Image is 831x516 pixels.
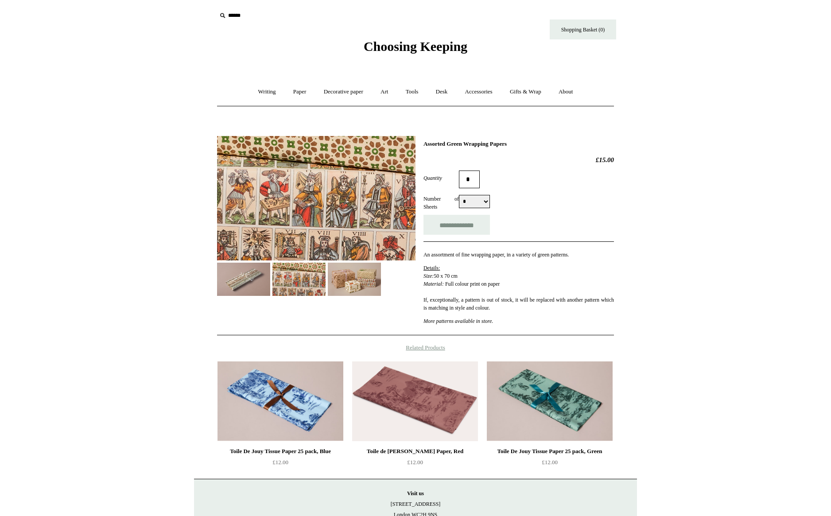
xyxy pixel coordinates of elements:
a: Toile de Jouy Tissue Paper, Red Toile de Jouy Tissue Paper, Red [352,361,478,441]
h1: Assorted Green Wrapping Papers [423,140,614,147]
div: Toile de [PERSON_NAME] Paper, Red [354,446,476,457]
strong: Visit us [407,490,424,497]
span: £12.00 [407,459,423,466]
em: More patterns available in store. [423,318,493,324]
a: Toile de [PERSON_NAME] Paper, Red £12.00 [352,446,478,482]
a: Art [373,80,396,104]
em: Size: [423,273,434,279]
a: Accessories [457,80,501,104]
span: Choosing Keeping [364,39,467,54]
a: Tools [398,80,427,104]
a: About [551,80,581,104]
div: Toile De Jouy Tissue Paper 25 pack, Green [489,446,610,457]
div: Toile De Jouy Tissue Paper 25 pack, Blue [220,446,341,457]
p: 50 x 70 cm Full colour print on paper If, exceptionally, a pattern is out of stock, it will be re... [423,264,614,312]
img: Assorted Green Wrapping Papers [217,263,270,296]
h2: £15.00 [423,156,614,164]
img: Assorted Green Wrapping Papers [328,263,381,296]
span: £12.00 [542,459,558,466]
a: Toile De Jouy Tissue Paper 25 pack, Green Toile De Jouy Tissue Paper 25 pack, Green [487,361,613,441]
a: Writing [250,80,284,104]
p: An assortment of fine wrapping paper, in a variety of green patterns. [423,251,614,259]
img: Assorted Green Wrapping Papers [217,136,415,260]
img: Toile de Jouy Tissue Paper, Red [352,361,478,441]
a: Desk [428,80,456,104]
img: Toile De Jouy Tissue Paper 25 pack, Green [487,361,613,441]
span: £12.00 [272,459,288,466]
a: Shopping Basket (0) [550,19,616,39]
span: Details: [423,265,440,271]
a: Toile De Jouy Tissue Paper 25 pack, Blue £12.00 [217,446,343,482]
em: Material: [423,281,444,287]
a: Toile De Jouy Tissue Paper 25 pack, Green £12.00 [487,446,613,482]
img: Assorted Green Wrapping Papers [272,263,326,296]
label: Quantity [423,174,459,182]
a: Choosing Keeping [364,46,467,52]
a: Gifts & Wrap [502,80,549,104]
h4: Related Products [194,344,637,351]
a: Toile De Jouy Tissue Paper 25 pack, Blue Toile De Jouy Tissue Paper 25 pack, Blue [217,361,343,441]
img: Toile De Jouy Tissue Paper 25 pack, Blue [217,361,343,441]
a: Decorative paper [316,80,371,104]
label: Number of Sheets [423,195,459,211]
a: Paper [285,80,315,104]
